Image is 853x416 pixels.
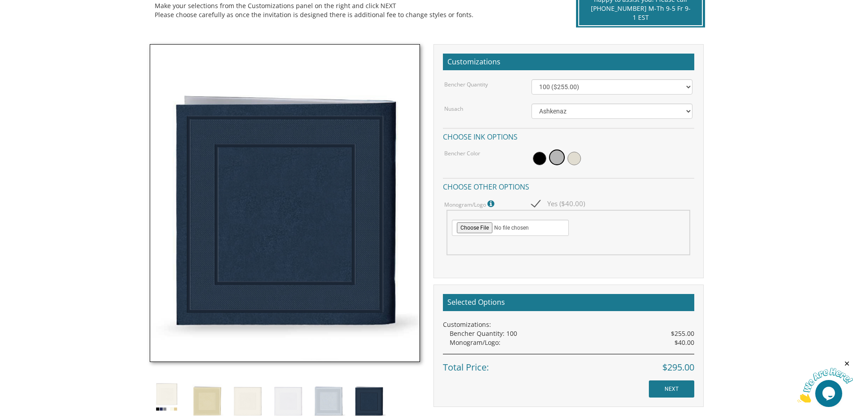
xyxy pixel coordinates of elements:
div: Total Price: [443,354,694,374]
label: Bencher Quantity [444,81,488,88]
div: Bencher Quantity: 100 [450,329,694,338]
label: Monogram/Logo [444,198,496,210]
div: Monogram/Logo: [450,338,694,347]
div: Customizations: [443,320,694,329]
img: simchonim_square_emboss.jpg [150,380,183,414]
label: Nusach [444,105,463,113]
label: Bencher Color [444,149,480,157]
span: $295.00 [662,361,694,374]
h4: Choose other options [443,178,694,194]
img: almog-blue.jpg [150,44,420,362]
span: $40.00 [674,338,694,347]
span: $255.00 [671,329,694,338]
h2: Customizations [443,54,694,71]
span: Yes ($40.00) [531,198,585,209]
input: NEXT [649,380,694,398]
h4: Choose ink options [443,128,694,144]
div: Make your selections from the Customizations panel on the right and click NEXT Please choose care... [155,1,555,19]
h2: Selected Options [443,294,694,311]
iframe: chat widget [797,360,853,402]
